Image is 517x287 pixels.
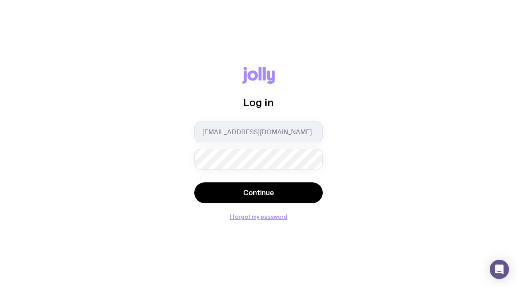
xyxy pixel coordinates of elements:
div: Open Intercom Messenger [490,260,509,279]
span: Log in [243,97,274,108]
span: Continue [243,188,274,198]
button: I forgot my password [230,214,287,220]
button: Continue [194,182,323,203]
input: you@email.com [194,121,323,142]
